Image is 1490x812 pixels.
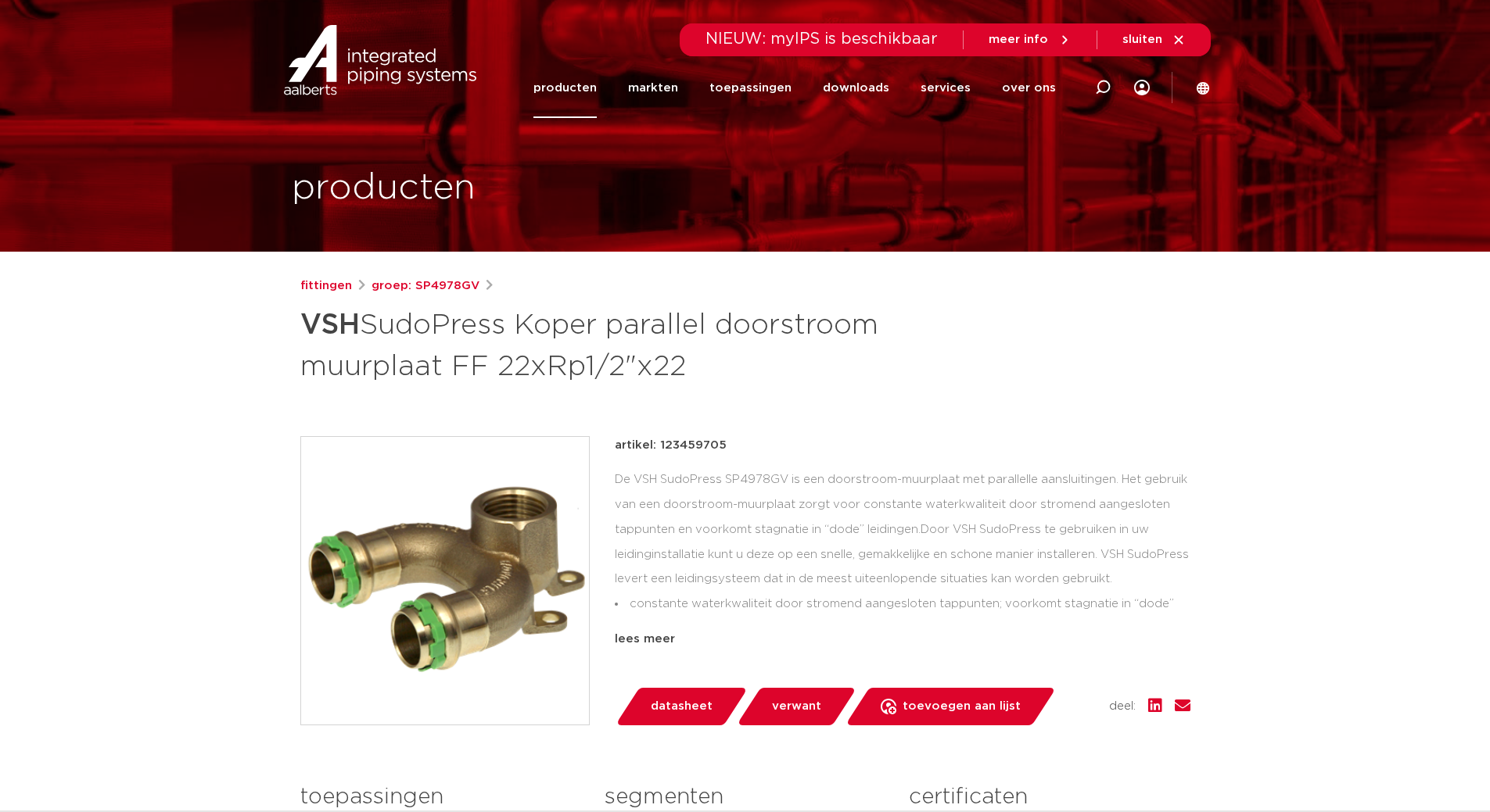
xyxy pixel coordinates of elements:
[989,34,1048,45] span: meer info
[533,58,1056,118] nav: Menu
[709,58,792,118] a: toepassingen
[989,33,1072,47] a: meer info
[772,694,821,719] span: verwant
[706,31,938,47] span: NIEUW: myIPS is beschikbaar
[615,436,727,455] p: artikel: 123459705
[1122,34,1162,45] span: sluiten
[1109,697,1136,716] span: deel:
[615,630,1190,649] div: lees meer
[736,688,856,725] a: verwant
[300,277,352,295] a: fittingen
[651,694,713,719] span: datasheet
[921,58,971,118] a: services
[1134,70,1150,105] div: my IPS
[823,58,889,118] a: downloads
[372,277,479,295] a: groep: SP4978GV
[533,58,597,118] a: producten
[1002,58,1056,118] a: over ons
[1122,33,1186,47] a: sluiten
[615,592,1190,642] li: constante waterkwaliteit door stromend aangesloten tappunten; voorkomt stagnatie in “dode” leidingen
[615,467,1190,624] div: De VSH SudoPress SP4978GV is een doorstroom-muurplaat met parallelle aansluitingen. Het gebruik v...
[903,694,1021,719] span: toevoegen aan lijst
[300,302,888,386] h1: SudoPress Koper parallel doorstroom muurplaat FF 22xRp1/2"x22
[292,163,476,213] h1: producten
[300,311,360,339] strong: VSH
[615,688,748,725] a: datasheet
[301,437,589,724] img: Product Image for VSH SudoPress Koper parallel doorstroom muurplaat FF 22xRp1/2"x22
[628,58,678,118] a: markten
